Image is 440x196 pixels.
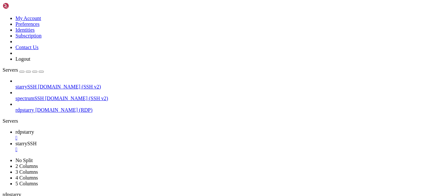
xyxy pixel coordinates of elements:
a: 3 Columns [15,169,38,175]
span: starrySSH [15,141,37,146]
li: rdpstarry [DOMAIN_NAME] (RDP) [15,101,437,113]
a: starrySSH [15,141,437,152]
span: rdpstarry [15,107,34,113]
img: Shellngn [3,3,40,9]
a:  [15,135,437,141]
x-row: Connecting [DOMAIN_NAME]... [3,3,356,8]
span: [DOMAIN_NAME] (SSH v2) [38,84,101,89]
a:  [15,147,437,152]
a: Servers [3,67,44,73]
a: 2 Columns [15,163,38,169]
div: Servers [3,118,437,124]
div: (0, 1) [3,8,5,14]
span: rdpstarry [15,129,34,135]
a: Subscription [15,33,42,38]
a: Preferences [15,21,40,27]
a: No Split [15,158,33,163]
a: Logout [15,56,30,62]
a: rdpstarry [15,129,437,141]
a: spectrumSSH [DOMAIN_NAME] (SSH v2) [15,96,437,101]
a: rdpstarry [DOMAIN_NAME] (RDP) [15,107,437,113]
li: spectrumSSH [DOMAIN_NAME] (SSH v2) [15,90,437,101]
span: starrySSH [15,84,37,89]
a: Identities [15,27,35,33]
a: 4 Columns [15,175,38,181]
a: Contact Us [15,45,39,50]
a: My Account [15,15,41,21]
span: spectrumSSH [15,96,44,101]
li: starrySSH [DOMAIN_NAME] (SSH v2) [15,78,437,90]
span: [DOMAIN_NAME] (SSH v2) [45,96,108,101]
span: [DOMAIN_NAME] (RDP) [35,107,92,113]
span: Servers [3,67,18,73]
a: 5 Columns [15,181,38,186]
a: starrySSH [DOMAIN_NAME] (SSH v2) [15,84,437,90]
